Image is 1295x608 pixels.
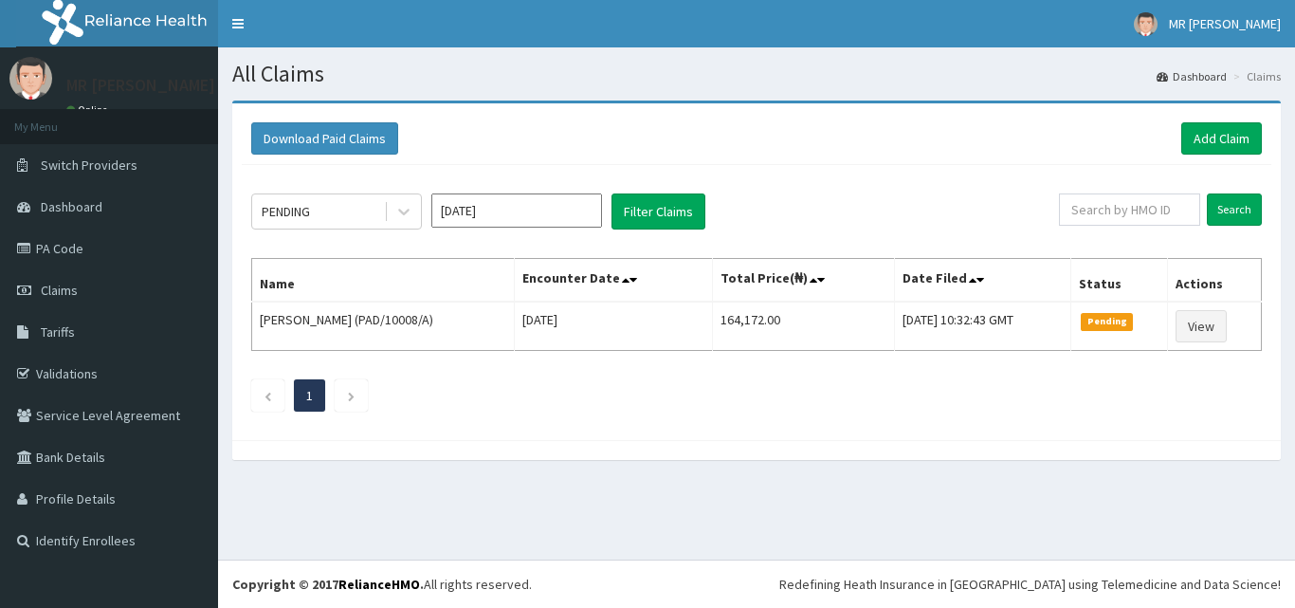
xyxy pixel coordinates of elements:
[1081,313,1133,330] span: Pending
[895,302,1071,351] td: [DATE] 10:32:43 GMT
[41,282,78,299] span: Claims
[41,198,102,215] span: Dashboard
[264,387,272,404] a: Previous page
[1229,68,1281,84] li: Claims
[712,259,895,303] th: Total Price(₦)
[1168,259,1262,303] th: Actions
[1134,12,1158,36] img: User Image
[251,122,398,155] button: Download Paid Claims
[1157,68,1227,84] a: Dashboard
[779,575,1281,594] div: Redefining Heath Insurance in [GEOGRAPHIC_DATA] using Telemedicine and Data Science!
[515,302,712,351] td: [DATE]
[895,259,1071,303] th: Date Filed
[515,259,712,303] th: Encounter Date
[252,259,515,303] th: Name
[218,560,1295,608] footer: All rights reserved.
[232,62,1281,86] h1: All Claims
[1207,193,1262,226] input: Search
[347,387,356,404] a: Next page
[262,202,310,221] div: PENDING
[611,193,705,230] button: Filter Claims
[338,576,420,593] a: RelianceHMO
[431,193,602,228] input: Select Month and Year
[66,77,215,94] p: MR [PERSON_NAME]
[712,302,895,351] td: 164,172.00
[306,387,313,404] a: Page 1 is your current page
[1181,122,1262,155] a: Add Claim
[66,103,112,117] a: Online
[1176,310,1227,342] a: View
[1059,193,1200,226] input: Search by HMO ID
[252,302,515,351] td: [PERSON_NAME] (PAD/10008/A)
[41,157,137,174] span: Switch Providers
[9,57,52,100] img: User Image
[1169,15,1281,32] span: MR [PERSON_NAME]
[232,576,424,593] strong: Copyright © 2017 .
[41,323,75,341] span: Tariffs
[1071,259,1168,303] th: Status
